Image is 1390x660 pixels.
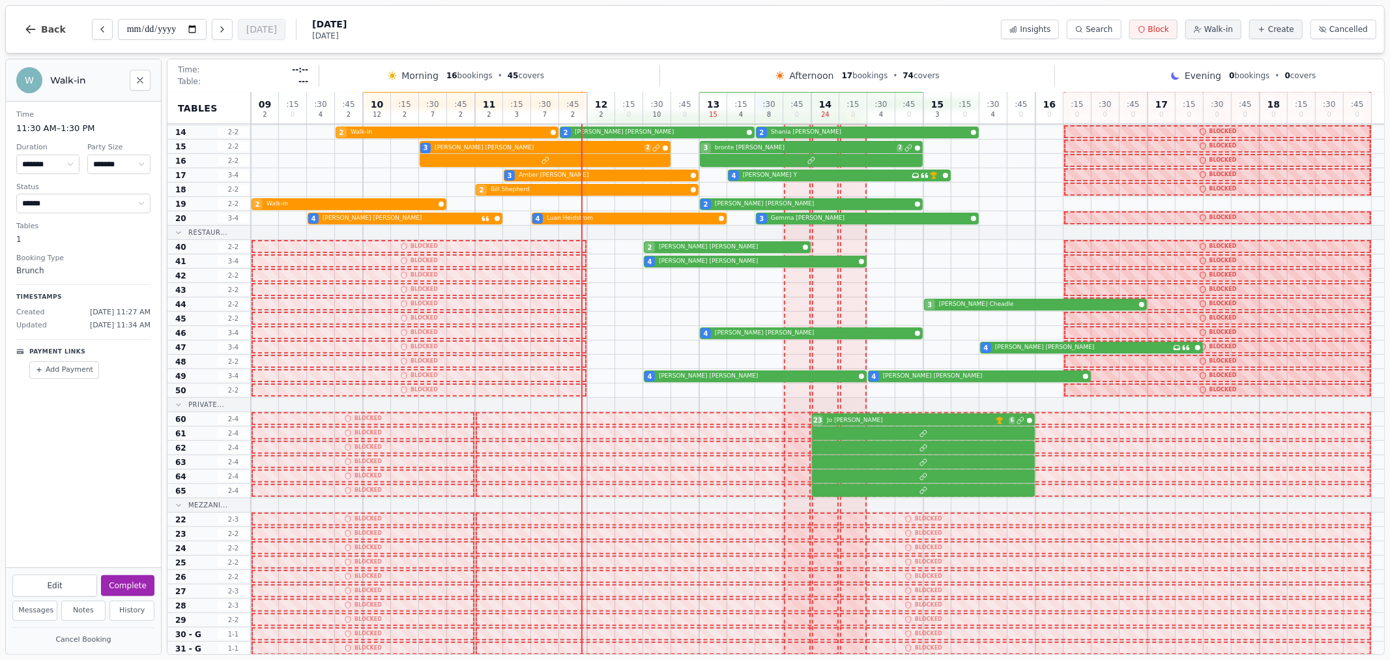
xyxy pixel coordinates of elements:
[1267,100,1280,109] span: 18
[1329,24,1368,35] span: Cancelled
[188,400,224,410] span: Private...
[426,100,439,108] span: : 30
[491,185,688,194] span: Bill Shepherd
[14,14,76,45] button: Back
[1020,24,1050,35] span: Insights
[1127,100,1139,108] span: : 45
[599,112,603,118] span: 2
[627,112,631,118] span: 0
[1185,69,1221,82] span: Evening
[401,69,439,82] span: Morning
[1075,112,1079,118] span: 0
[715,329,912,338] span: [PERSON_NAME] [PERSON_NAME]
[648,243,652,252] span: 2
[1185,20,1241,39] button: Walk-in
[883,372,1080,381] span: [PERSON_NAME] [PERSON_NAME]
[851,112,855,118] span: 0
[1285,70,1316,81] span: covers
[218,629,249,639] span: 1 - 1
[218,572,249,582] span: 2 - 2
[175,242,186,252] span: 40
[1249,20,1303,39] button: Create
[1129,20,1178,39] button: Block
[931,100,944,109] span: 15
[622,100,635,108] span: : 15
[1103,112,1107,118] span: 0
[897,144,903,152] span: 2
[175,213,186,224] span: 20
[659,257,856,266] span: [PERSON_NAME] [PERSON_NAME]
[298,76,308,87] span: ---
[566,100,579,108] span: : 45
[595,100,607,109] span: 12
[90,320,151,331] span: [DATE] 11:34 AM
[312,31,347,41] span: [DATE]
[218,170,249,180] span: 3 - 4
[175,127,186,138] span: 14
[218,385,249,395] span: 2 - 2
[373,112,381,118] span: 12
[435,143,642,153] span: [PERSON_NAME] [PERSON_NAME]
[1295,100,1307,108] span: : 15
[1299,112,1303,118] span: 0
[963,112,967,118] span: 0
[175,644,201,654] span: 31 - G
[175,285,186,295] span: 43
[644,144,651,152] span: 2
[218,371,249,381] span: 3 - 4
[175,457,186,468] span: 63
[175,472,186,482] span: 64
[893,70,897,81] span: •
[1271,112,1275,118] span: 0
[921,172,929,179] svg: Customer message
[218,285,249,295] span: 2 - 2
[483,100,495,109] span: 11
[519,171,688,180] span: Amber [PERSON_NAME]
[732,171,736,181] span: 4
[218,156,249,166] span: 2 - 2
[175,185,186,195] span: 18
[178,65,199,75] span: Time:
[482,215,489,222] svg: Customer message
[508,71,519,80] span: 45
[218,328,249,338] span: 3 - 4
[1243,112,1247,118] span: 0
[1148,24,1169,35] span: Block
[218,543,249,553] span: 2 - 2
[1275,70,1280,81] span: •
[903,100,915,108] span: : 45
[715,143,894,153] span: bronte [PERSON_NAME]
[218,213,249,223] span: 3 - 4
[1086,24,1112,35] span: Search
[678,100,691,108] span: : 45
[842,71,853,80] span: 17
[175,629,201,640] span: 30 - G
[312,18,347,31] span: [DATE]
[547,214,716,223] span: Luan Heidstrom
[446,70,493,81] span: bookings
[218,357,249,367] span: 2 - 2
[1239,100,1251,108] span: : 45
[1009,417,1015,425] span: 6
[480,185,484,195] span: 2
[218,199,249,209] span: 2 - 2
[16,293,151,302] p: Timestamps
[790,100,803,108] span: : 45
[238,19,285,40] button: [DATE]
[515,112,519,118] span: 3
[704,200,708,209] span: 2
[61,601,106,621] button: Notes
[218,529,249,539] span: 2 - 2
[446,71,457,80] span: 16
[821,112,830,118] span: 24
[340,128,344,138] span: 2
[175,414,186,425] span: 60
[819,100,832,109] span: 14
[704,329,708,338] span: 4
[16,233,151,245] dd: 1
[12,632,154,648] button: Cancel Booking
[1043,100,1056,109] span: 16
[1183,100,1195,108] span: : 15
[175,515,186,525] span: 22
[218,314,249,323] span: 2 - 2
